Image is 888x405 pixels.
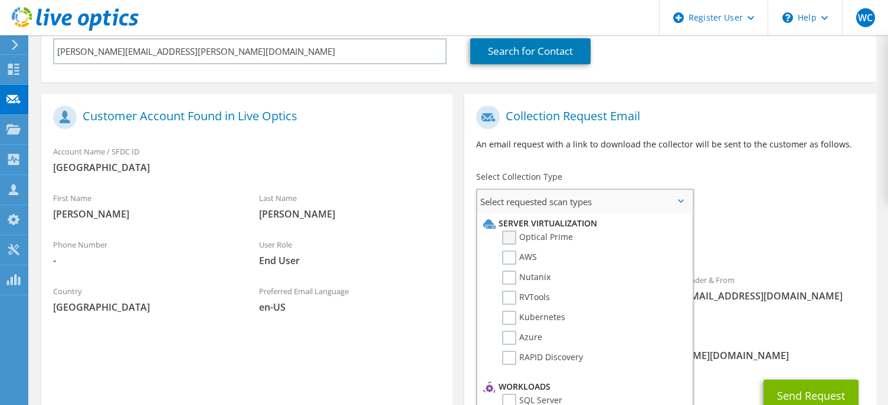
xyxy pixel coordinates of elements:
[480,380,686,394] li: Workloads
[502,251,537,265] label: AWS
[682,289,864,302] span: [EMAIL_ADDRESS][DOMAIN_NAME]
[53,106,435,129] h1: Customer Account Found in Live Optics
[53,161,441,174] span: [GEOGRAPHIC_DATA]
[247,232,453,273] div: User Role
[53,254,235,267] span: -
[464,268,670,321] div: To
[41,232,247,273] div: Phone Number
[502,351,583,365] label: RAPID Discovery
[476,171,562,183] label: Select Collection Type
[476,106,858,129] h1: Collection Request Email
[856,8,875,27] span: WC
[464,327,876,368] div: CC & Reply To
[247,279,453,320] div: Preferred Email Language
[502,271,551,285] label: Nutanix
[782,12,793,23] svg: \n
[480,216,686,231] li: Server Virtualization
[259,254,441,267] span: End User
[502,231,573,245] label: Optical Prime
[477,190,692,213] span: Select requested scan types
[259,208,441,220] span: [PERSON_NAME]
[502,331,542,345] label: Azure
[41,139,453,180] div: Account Name / SFDC ID
[53,208,235,220] span: [PERSON_NAME]
[464,218,876,262] div: Requested Collections
[670,268,876,308] div: Sender & From
[41,186,247,226] div: First Name
[470,38,591,64] a: Search for Contact
[247,186,453,226] div: Last Name
[53,301,235,314] span: [GEOGRAPHIC_DATA]
[259,301,441,314] span: en-US
[476,138,864,151] p: An email request with a link to download the collector will be sent to the customer as follows.
[41,279,247,320] div: Country
[502,311,565,325] label: Kubernetes
[502,291,550,305] label: RVTools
